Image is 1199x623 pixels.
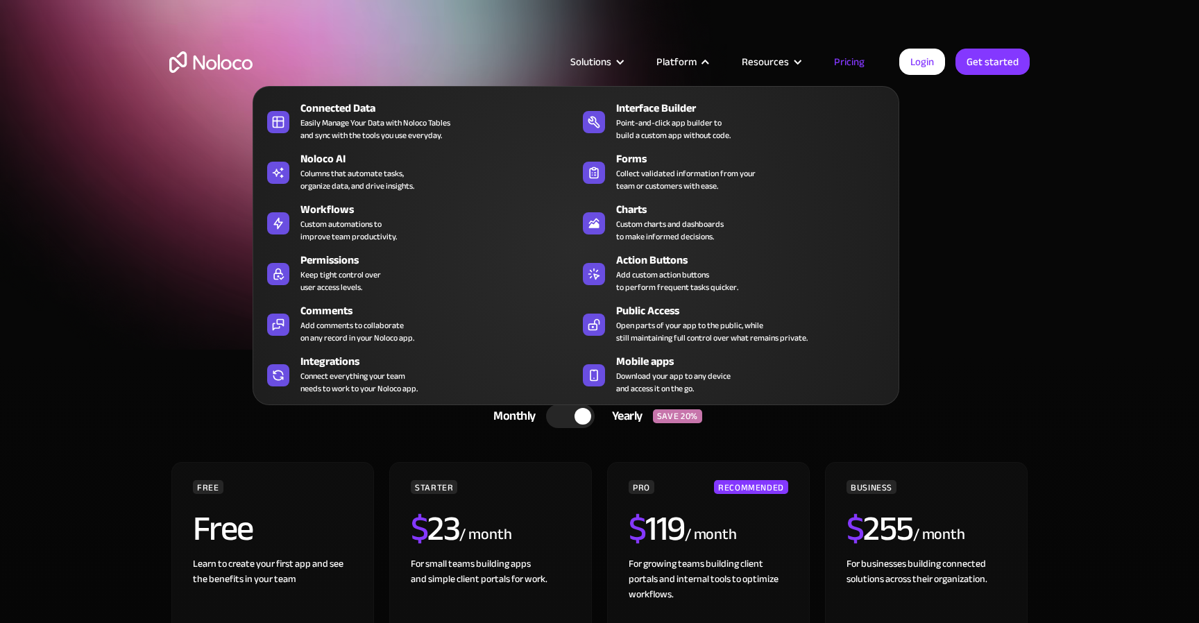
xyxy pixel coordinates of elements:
[653,409,702,423] div: SAVE 20%
[300,370,418,395] div: Connect everything your team needs to work to your Noloco app.
[616,319,808,344] div: Open parts of your app to the public, while still maintaining full control over what remains priv...
[476,406,546,427] div: Monthly
[742,53,789,71] div: Resources
[616,151,898,167] div: Forms
[411,496,428,561] span: $
[576,97,892,144] a: Interface BuilderPoint-and-click app builder tobuild a custom app without code.
[260,300,576,347] a: CommentsAdd comments to collaborateon any record in your Noloco app.
[300,201,582,218] div: Workflows
[300,167,414,192] div: Columns that automate tasks, organize data, and drive insights.
[913,524,965,546] div: / month
[656,53,697,71] div: Platform
[570,53,611,71] div: Solutions
[616,167,756,192] div: Collect validated information from your team or customers with ease.
[260,97,576,144] a: Connected DataEasily Manage Your Data with Noloco Tablesand sync with the tools you use everyday.
[253,67,899,405] nav: Platform
[300,100,582,117] div: Connected Data
[899,49,945,75] a: Login
[300,319,414,344] div: Add comments to collaborate on any record in your Noloco app.
[411,556,570,623] div: For small teams building apps and simple client portals for work. ‍
[300,117,450,142] div: Easily Manage Your Data with Noloco Tables and sync with the tools you use everyday.
[576,300,892,347] a: Public AccessOpen parts of your app to the public, whilestill maintaining full control over what ...
[714,480,788,494] div: RECOMMENDED
[847,496,864,561] span: $
[639,53,724,71] div: Platform
[411,480,457,494] div: STARTER
[616,268,738,293] div: Add custom action buttons to perform frequent tasks quicker.
[260,249,576,296] a: PermissionsKeep tight control overuser access levels.
[847,556,1006,623] div: For businesses building connected solutions across their organization. ‍
[724,53,817,71] div: Resources
[300,302,582,319] div: Comments
[616,218,724,243] div: Custom charts and dashboards to make informed decisions.
[576,148,892,195] a: FormsCollect validated information from yourteam or customers with ease.
[193,511,253,546] h2: Free
[616,302,898,319] div: Public Access
[553,53,639,71] div: Solutions
[595,406,653,427] div: Yearly
[629,556,788,623] div: For growing teams building client portals and internal tools to optimize workflows.
[616,353,898,370] div: Mobile apps
[411,511,460,546] h2: 23
[169,364,1030,398] div: CHOOSE YOUR PLAN
[193,556,352,623] div: Learn to create your first app and see the benefits in your team ‍
[616,252,898,268] div: Action Buttons
[576,350,892,398] a: Mobile appsDownload your app to any deviceand access it on the go.
[169,51,253,73] a: home
[193,480,223,494] div: FREE
[169,215,1030,236] h2: Start for free. Upgrade to support your business at any stage.
[260,198,576,246] a: WorkflowsCustom automations toimprove team productivity.
[260,148,576,195] a: Noloco AIColumns that automate tasks,organize data, and drive insights.
[169,118,1030,201] h1: Flexible Pricing Designed for Business
[300,151,582,167] div: Noloco AI
[616,201,898,218] div: Charts
[300,353,582,370] div: Integrations
[629,480,654,494] div: PRO
[260,350,576,398] a: IntegrationsConnect everything your teamneeds to work to your Noloco app.
[629,496,646,561] span: $
[616,100,898,117] div: Interface Builder
[847,511,913,546] h2: 255
[955,49,1030,75] a: Get started
[847,480,896,494] div: BUSINESS
[616,117,731,142] div: Point-and-click app builder to build a custom app without code.
[685,524,737,546] div: / month
[300,252,582,268] div: Permissions
[300,218,397,243] div: Custom automations to improve team productivity.
[817,53,882,71] a: Pricing
[576,249,892,296] a: Action ButtonsAdd custom action buttonsto perform frequent tasks quicker.
[616,370,731,395] span: Download your app to any device and access it on the go.
[629,511,685,546] h2: 119
[459,524,511,546] div: / month
[576,198,892,246] a: ChartsCustom charts and dashboardsto make informed decisions.
[300,268,381,293] div: Keep tight control over user access levels.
